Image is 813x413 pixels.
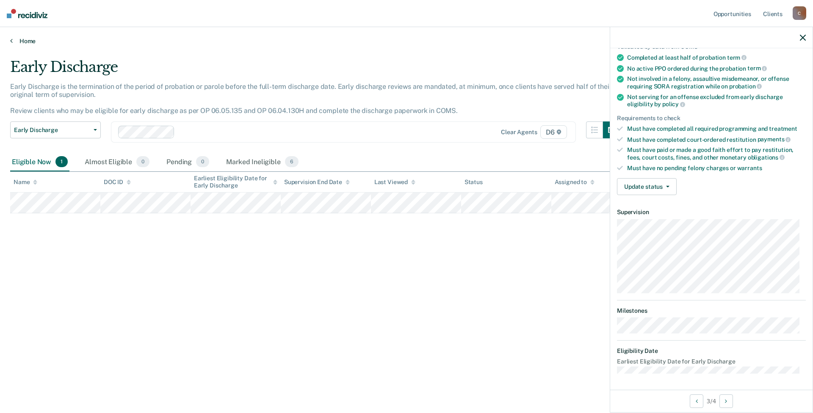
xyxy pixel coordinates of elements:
div: Eligible Now [10,153,69,171]
div: Must have no pending felony charges or [627,165,806,172]
dt: Supervision [617,209,806,216]
div: Completed at least half of probation [627,54,806,61]
div: Status [465,179,483,186]
span: term [727,54,747,61]
dt: Eligibility Date [617,347,806,355]
div: Last Viewed [374,179,415,186]
div: Early Discharge [10,58,620,83]
div: Clear agents [501,129,537,136]
dt: Milestones [617,307,806,314]
div: DOC ID [104,179,131,186]
span: payments [758,136,791,143]
span: 0 [196,156,209,167]
div: Almost Eligible [83,153,151,171]
button: Previous Opportunity [690,394,703,408]
div: Name [14,179,37,186]
span: 0 [136,156,149,167]
button: Update status [617,178,677,195]
span: probation [729,83,762,90]
div: Must have paid or made a good faith effort to pay restitution, fees, court costs, fines, and othe... [627,146,806,161]
div: Supervision End Date [284,179,350,186]
img: Recidiviz [7,9,47,18]
div: Requirements to check [617,115,806,122]
dt: Earliest Eligibility Date for Early Discharge [617,358,806,365]
span: warrants [737,165,762,171]
span: treatment [769,125,797,132]
div: Marked Ineligible [224,153,300,171]
div: Must have completed all required programming and [627,125,806,132]
span: policy [662,101,685,107]
div: Not involved in a felony, assaultive misdemeanor, or offense requiring SORA registration while on [627,75,806,90]
div: Pending [165,153,211,171]
a: Home [10,37,803,45]
span: term [747,65,767,72]
span: Early Discharge [14,127,90,134]
button: Next Opportunity [719,394,733,408]
div: Assigned to [555,179,595,186]
span: D6 [540,125,567,139]
div: Not serving for an offense excluded from early discharge eligibility by [627,94,806,108]
p: Early Discharge is the termination of the period of probation or parole before the full-term disc... [10,83,611,115]
div: Earliest Eligibility Date for Early Discharge [194,175,277,189]
div: 3 / 4 [610,390,813,412]
span: 6 [285,156,299,167]
div: Must have completed court-ordered restitution [627,136,806,143]
span: 1 [55,156,68,167]
div: No active PPO ordered during the probation [627,65,806,72]
div: C [793,6,806,20]
span: obligations [748,154,785,161]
